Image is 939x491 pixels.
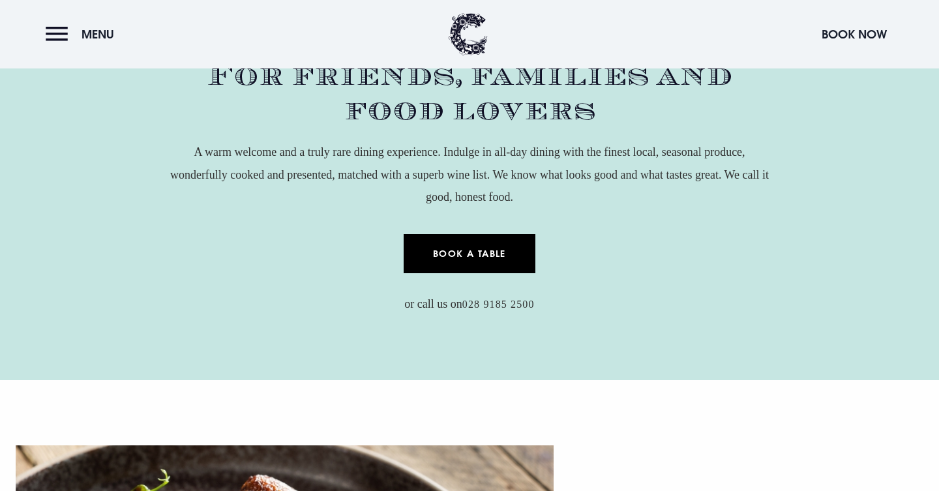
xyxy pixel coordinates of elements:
h2: For friends, families and food lovers [170,59,769,128]
span: Menu [82,27,114,42]
button: Menu [46,20,121,48]
a: 028 9185 2500 [462,299,535,311]
p: A warm welcome and a truly rare dining experience. Indulge in all-day dining with the finest loca... [170,141,769,208]
a: Book a Table [404,234,536,273]
button: Book Now [815,20,893,48]
p: or call us on [170,293,769,315]
img: Clandeboye Lodge [449,13,488,55]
